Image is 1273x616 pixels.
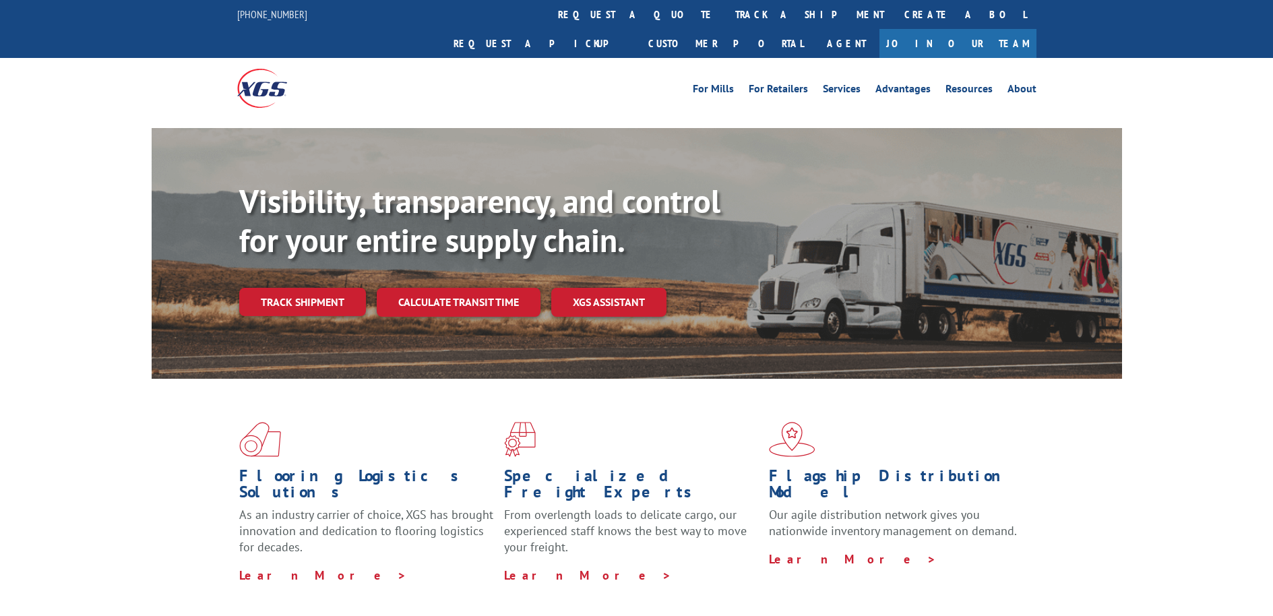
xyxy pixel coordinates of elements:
img: xgs-icon-flagship-distribution-model-red [769,422,815,457]
a: [PHONE_NUMBER] [237,7,307,21]
a: For Retailers [749,84,808,98]
a: For Mills [693,84,734,98]
a: Learn More > [504,567,672,583]
a: Advantages [875,84,931,98]
a: Join Our Team [879,29,1036,58]
h1: Flooring Logistics Solutions [239,468,494,507]
img: xgs-icon-total-supply-chain-intelligence-red [239,422,281,457]
p: From overlength loads to delicate cargo, our experienced staff knows the best way to move your fr... [504,507,759,567]
a: Learn More > [769,551,937,567]
a: Request a pickup [443,29,638,58]
h1: Specialized Freight Experts [504,468,759,507]
a: Services [823,84,861,98]
a: Customer Portal [638,29,813,58]
b: Visibility, transparency, and control for your entire supply chain. [239,180,720,261]
a: Learn More > [239,567,407,583]
a: Agent [813,29,879,58]
a: XGS ASSISTANT [551,288,666,317]
h1: Flagship Distribution Model [769,468,1024,507]
a: Resources [945,84,993,98]
a: Calculate transit time [377,288,540,317]
a: About [1007,84,1036,98]
a: Track shipment [239,288,366,316]
span: As an industry carrier of choice, XGS has brought innovation and dedication to flooring logistics... [239,507,493,555]
img: xgs-icon-focused-on-flooring-red [504,422,536,457]
span: Our agile distribution network gives you nationwide inventory management on demand. [769,507,1017,538]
